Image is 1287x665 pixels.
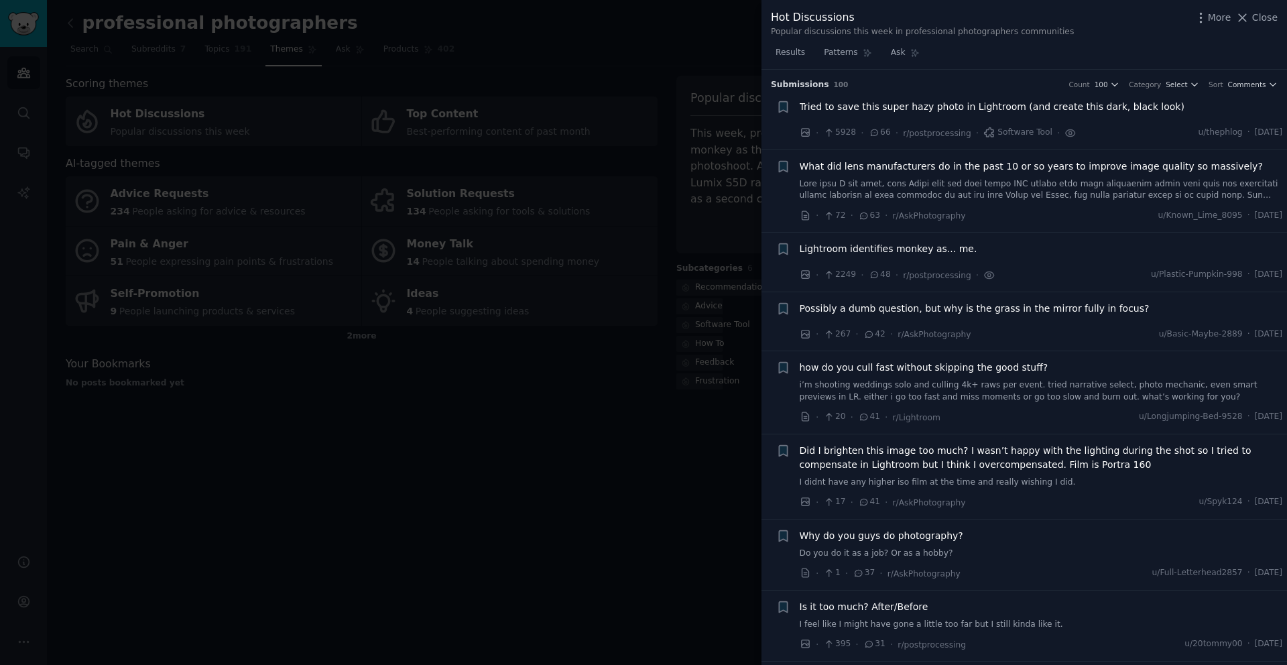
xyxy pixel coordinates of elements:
[1247,328,1250,341] span: ·
[885,410,887,424] span: ·
[1255,210,1282,222] span: [DATE]
[855,327,858,341] span: ·
[771,9,1074,26] div: Hot Discussions
[1255,328,1282,341] span: [DATE]
[1166,80,1187,89] span: Select
[1198,127,1242,139] span: u/thephlog
[1152,567,1243,579] span: u/Full-Letterhead2857
[1255,127,1282,139] span: [DATE]
[834,80,849,88] span: 100
[819,42,876,70] a: Patterns
[1247,210,1250,222] span: ·
[1068,80,1089,89] div: Count
[823,328,851,341] span: 267
[858,411,880,423] span: 41
[898,330,971,339] span: r/AskPhotography
[1159,328,1243,341] span: u/Basic-Maybe-2889
[800,444,1283,472] a: Did I brighten this image too much? I wasn’t happy with the lighting during the shot so I tried t...
[816,566,818,581] span: ·
[1209,80,1223,89] div: Sort
[1255,567,1282,579] span: [DATE]
[976,126,979,140] span: ·
[983,127,1052,139] span: Software Tool
[1158,210,1243,222] span: u/Known_Lime_8095
[845,566,848,581] span: ·
[1255,269,1282,281] span: [DATE]
[891,47,906,59] span: Ask
[800,379,1283,403] a: i’m shooting weddings solo and culling 4k+ raws per event. tried narrative select, photo mechanic...
[855,638,858,652] span: ·
[885,208,887,223] span: ·
[898,640,966,650] span: r/postprocessing
[1247,411,1250,423] span: ·
[1184,638,1242,650] span: u/20tommy00
[816,268,818,282] span: ·
[851,208,853,223] span: ·
[800,529,963,543] a: Why do you guys do photography?
[816,410,818,424] span: ·
[1095,80,1120,89] button: 100
[886,42,924,70] a: Ask
[800,100,1184,114] a: Tried to save this super hazy photo in Lightroom (and create this dark, black look)
[976,268,979,282] span: ·
[800,242,977,256] a: Lightroom identifies monkey as... me.
[800,361,1048,375] a: how do you cull fast without skipping the good stuff?
[771,79,829,91] span: Submission s
[823,127,856,139] span: 5928
[1255,638,1282,650] span: [DATE]
[890,638,893,652] span: ·
[858,496,880,508] span: 41
[869,127,891,139] span: 66
[800,477,1283,489] a: I didnt have any higher iso film at the time and really wishing I did.
[1255,411,1282,423] span: [DATE]
[887,569,961,579] span: r/AskPhotography
[823,269,856,281] span: 2249
[1228,80,1266,89] span: Comments
[823,567,840,579] span: 1
[1057,126,1060,140] span: ·
[823,411,845,423] span: 20
[1208,11,1231,25] span: More
[1139,411,1243,423] span: u/Longjumping-Bed-9528
[1255,496,1282,508] span: [DATE]
[893,413,940,422] span: r/Lightroom
[771,42,810,70] a: Results
[869,269,891,281] span: 48
[816,327,818,341] span: ·
[851,410,853,424] span: ·
[1247,567,1250,579] span: ·
[800,619,1283,631] a: I feel like I might have gone a little too far but I still kinda like it.
[851,495,853,509] span: ·
[1247,269,1250,281] span: ·
[863,328,885,341] span: 42
[1129,80,1161,89] div: Category
[800,600,928,614] a: Is it too much? After/Before
[823,496,845,508] span: 17
[858,210,880,222] span: 63
[1199,496,1242,508] span: u/Spyk124
[879,566,882,581] span: ·
[771,26,1074,38] div: Popular discussions this week in professional photographers communities
[823,210,845,222] span: 72
[816,126,818,140] span: ·
[896,126,898,140] span: ·
[893,498,966,507] span: r/AskPhotography
[1247,127,1250,139] span: ·
[816,495,818,509] span: ·
[800,302,1150,316] a: Possibly a dumb question, but why is the grass in the mirror fully in focus?
[890,327,893,341] span: ·
[896,268,898,282] span: ·
[1252,11,1278,25] span: Close
[1228,80,1278,89] button: Comments
[1095,80,1108,89] span: 100
[893,211,966,221] span: r/AskPhotography
[885,495,887,509] span: ·
[863,638,885,650] span: 31
[800,548,1283,560] a: Do you do it as a job? Or as a hobby?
